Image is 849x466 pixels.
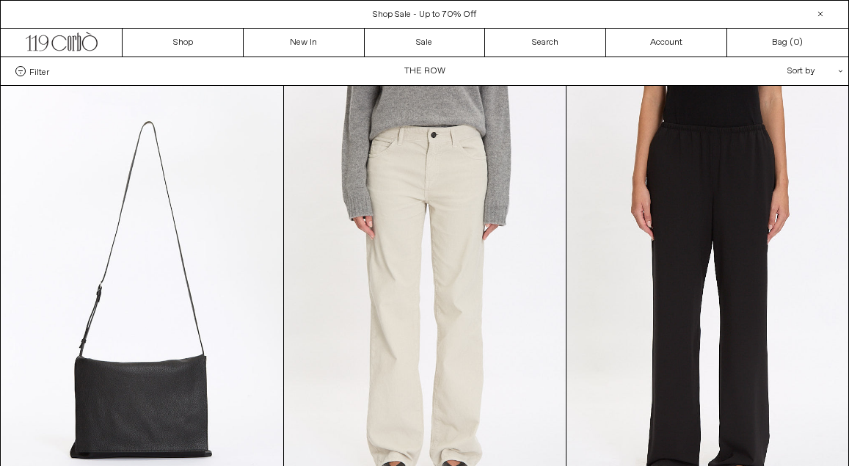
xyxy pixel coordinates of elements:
a: New In [244,29,365,57]
a: Bag () [727,29,848,57]
span: ) [793,36,803,49]
a: Shop [123,29,244,57]
a: Search [485,29,606,57]
span: Filter [29,66,49,76]
a: Shop Sale - Up to 70% Off [373,9,476,21]
a: Account [606,29,727,57]
span: 0 [793,37,799,48]
div: Sort by [702,57,834,85]
a: Sale [365,29,486,57]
